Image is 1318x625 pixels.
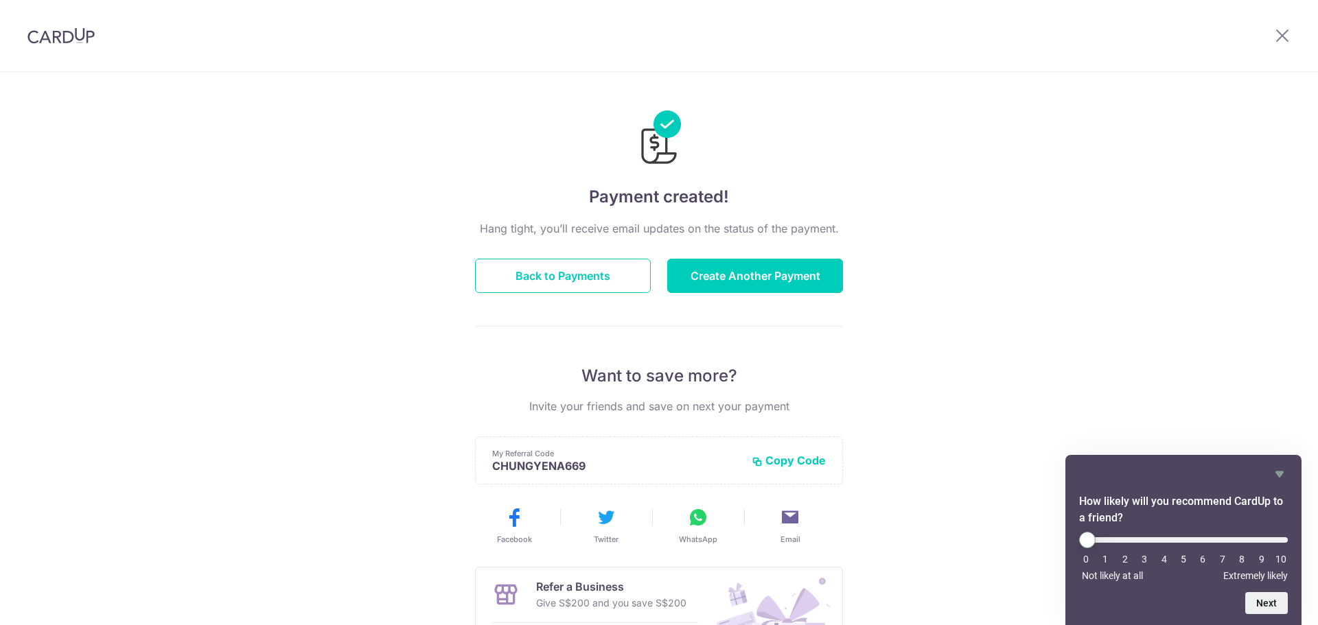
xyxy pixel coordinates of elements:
p: CHUNGYENA669 [492,459,741,473]
li: 0 [1079,554,1093,565]
span: Twitter [594,534,618,545]
li: 8 [1235,554,1249,565]
button: Next question [1245,592,1288,614]
li: 10 [1274,554,1288,565]
h2: How likely will you recommend CardUp to a friend? Select an option from 0 to 10, with 0 being Not... [1079,493,1288,526]
p: Hang tight, you’ll receive email updates on the status of the payment. [475,220,843,237]
h4: Payment created! [475,185,843,209]
div: How likely will you recommend CardUp to a friend? Select an option from 0 to 10, with 0 being Not... [1079,532,1288,581]
li: 3 [1137,554,1151,565]
span: Extremely likely [1223,570,1288,581]
button: Back to Payments [475,259,651,293]
img: CardUp [27,27,95,44]
button: Facebook [474,506,555,545]
p: Refer a Business [536,578,686,595]
li: 9 [1255,554,1269,565]
li: 6 [1196,554,1210,565]
span: WhatsApp [679,534,717,545]
li: 5 [1177,554,1190,565]
p: Invite your friends and save on next your payment [475,398,843,414]
span: Facebook [497,534,532,545]
li: 1 [1098,554,1112,565]
button: Copy Code [752,453,826,467]
li: 2 [1118,554,1132,565]
p: Want to save more? [475,365,843,387]
li: 7 [1216,554,1229,565]
p: My Referral Code [492,448,741,459]
button: Email [750,506,831,545]
button: Create Another Payment [667,259,843,293]
button: WhatsApp [658,506,739,545]
button: Hide survey [1271,466,1288,482]
button: Twitter [566,506,647,545]
div: How likely will you recommend CardUp to a friend? Select an option from 0 to 10, with 0 being Not... [1079,466,1288,614]
li: 4 [1157,554,1171,565]
img: Payments [637,110,681,168]
p: Give S$200 and you save S$200 [536,595,686,611]
span: Not likely at all [1082,570,1143,581]
span: Email [781,534,800,545]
